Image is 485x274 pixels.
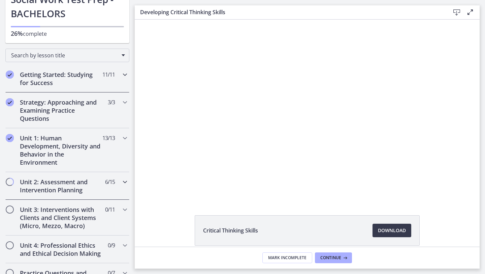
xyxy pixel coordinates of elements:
[373,224,411,237] a: Download
[203,226,258,235] span: Critical Thinking Skills
[5,49,129,62] div: Search by lesson title
[378,226,406,235] span: Download
[102,71,115,79] span: 11 / 11
[20,71,102,87] h2: Getting Started: Studying for Success
[20,205,102,230] h2: Unit 3: Interventions with Clients and Client Systems (Micro, Mezzo, Macro)
[108,241,115,249] span: 0 / 9
[102,134,115,142] span: 13 / 13
[108,98,115,106] span: 3 / 3
[11,52,118,59] span: Search by lesson title
[105,178,115,186] span: 6 / 15
[11,29,23,37] span: 26%
[20,178,102,194] h2: Unit 2: Assessment and Intervention Planning
[6,71,14,79] i: Completed
[268,255,306,261] span: Mark Incomplete
[105,205,115,214] span: 0 / 11
[315,252,352,263] button: Continue
[320,255,341,261] span: Continue
[20,241,102,257] h2: Unit 4: Professional Ethics and Ethical Decision Making
[135,20,480,200] iframe: Video Lesson
[262,252,312,263] button: Mark Incomplete
[20,134,102,166] h2: Unit 1: Human Development, Diversity and Behavior in the Environment
[140,8,439,16] h3: Developing Critical Thinking Skills
[6,134,14,142] i: Completed
[6,98,14,106] i: Completed
[11,29,124,38] p: complete
[20,98,102,122] h2: Strategy: Approaching and Examining Practice Questions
